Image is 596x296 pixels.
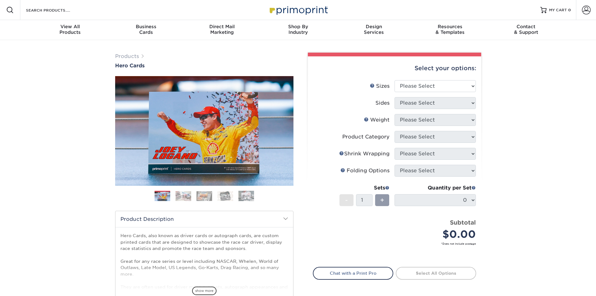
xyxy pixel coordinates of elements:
div: Sets [339,184,390,192]
strong: Subtotal [450,219,476,226]
img: Primoprint [267,3,329,17]
div: Folding Options [340,167,390,174]
a: Chat with a Print Pro [313,267,393,279]
span: - [345,195,348,205]
span: Business [108,24,184,29]
a: Products [115,53,139,59]
a: Select All Options [396,267,476,279]
div: Select your options: [313,56,476,80]
img: Hero Cards 01 [115,75,293,187]
div: $0.00 [399,227,476,242]
div: Weight [364,116,390,124]
a: Shop ByIndustry [260,20,336,40]
div: Quantity per Set [395,184,476,192]
div: Marketing [184,24,260,35]
div: Shrink Wrapping [339,150,390,158]
a: Contact& Support [488,20,564,40]
div: Sides [375,99,390,107]
div: Sizes [370,82,390,90]
div: Industry [260,24,336,35]
span: Design [336,24,412,29]
div: Services [336,24,412,35]
span: + [380,195,384,205]
span: 0 [568,8,571,12]
span: Resources [412,24,488,29]
a: Direct MailMarketing [184,20,260,40]
a: View AllProducts [32,20,108,40]
a: DesignServices [336,20,412,40]
small: *Does not include postage [318,242,476,246]
div: Products [32,24,108,35]
img: Hero Cards 05 [238,190,254,201]
a: Hero Cards [115,63,293,69]
span: Direct Mail [184,24,260,29]
img: Hero Cards 03 [196,191,212,201]
span: Shop By [260,24,336,29]
span: show more [192,287,216,295]
img: Hero Cards 01 [155,192,170,201]
input: SEARCH PRODUCTS..... [25,6,86,14]
a: BusinessCards [108,20,184,40]
span: View All [32,24,108,29]
span: MY CART [549,8,567,13]
div: & Support [488,24,564,35]
img: Hero Cards 04 [217,191,233,201]
a: Resources& Templates [412,20,488,40]
span: Contact [488,24,564,29]
img: Hero Cards 02 [176,191,191,201]
div: & Templates [412,24,488,35]
div: Cards [108,24,184,35]
div: Product Category [342,133,390,141]
h2: Product Description [115,211,293,227]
